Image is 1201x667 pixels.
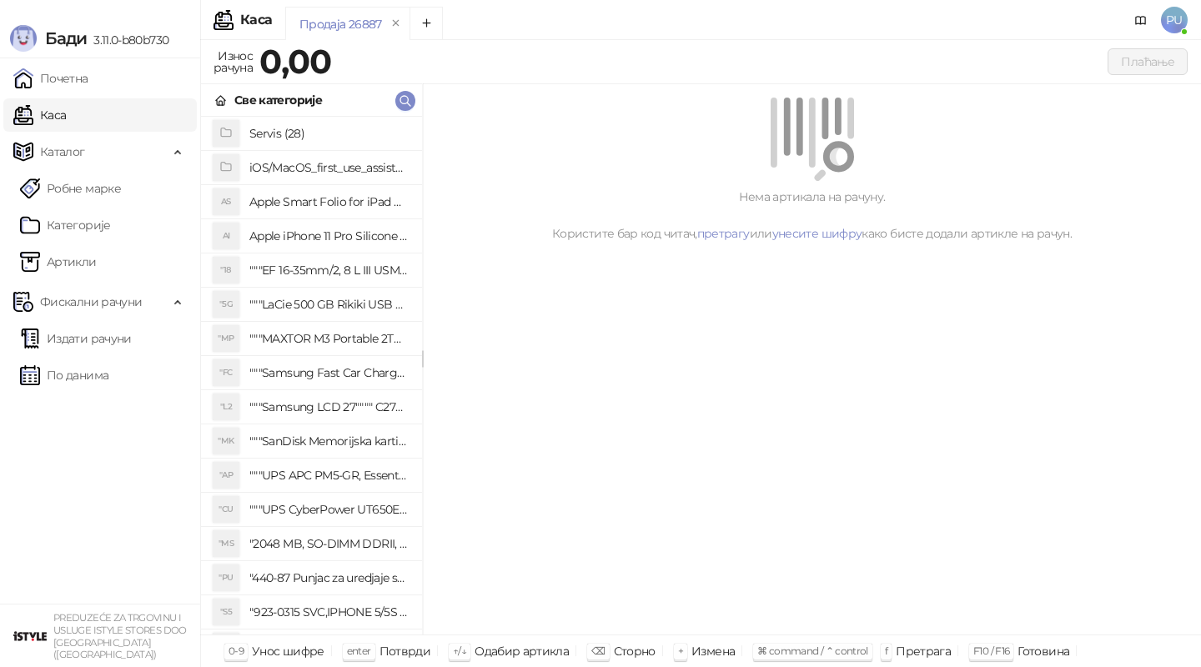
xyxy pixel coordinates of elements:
[213,599,239,625] div: "S5
[213,359,239,386] div: "FC
[453,644,466,657] span: ↑/↓
[252,640,324,662] div: Унос шифре
[213,564,239,591] div: "PU
[213,530,239,557] div: "MS
[249,154,409,181] h4: iOS/MacOS_first_use_assistance (4)
[13,98,66,132] a: Каса
[1128,7,1154,33] a: Документација
[249,496,409,523] h4: """UPS CyberPower UT650EG, 650VA/360W , line-int., s_uko, desktop"""
[13,62,88,95] a: Почетна
[1018,640,1069,662] div: Готовина
[20,322,132,355] a: Издати рачуни
[249,633,409,659] h4: "923-0448 SVC,IPHONE,TOURQUE DRIVER KIT .65KGF- CM Šrafciger "
[697,226,750,241] a: претрагу
[475,640,569,662] div: Одабир артикла
[249,359,409,386] h4: """Samsung Fast Car Charge Adapter, brzi auto punja_, boja crna"""
[249,428,409,454] h4: """SanDisk Memorijska kartica 256GB microSDXC sa SD adapterom SDSQXA1-256G-GN6MA - Extreme PLUS, ...
[772,226,862,241] a: унесите шифру
[213,257,239,283] div: "18
[201,117,422,634] div: grid
[10,25,37,52] img: Logo
[20,245,97,278] a: ArtikliАртикли
[973,644,1009,657] span: F10 / F16
[229,644,244,657] span: 0-9
[240,13,272,27] div: Каса
[259,41,331,82] strong: 0,00
[213,325,239,352] div: "MP
[249,120,409,147] h4: Servis (28)
[213,428,239,454] div: "MK
[757,644,868,657] span: ⌘ command / ⌃ control
[1161,7,1188,33] span: PU
[213,223,239,249] div: AI
[40,285,142,318] span: Фискални рачуни
[213,188,239,215] div: AS
[249,325,409,352] h4: """MAXTOR M3 Portable 2TB 2.5"""" crni eksterni hard disk HX-M201TCB/GM"""
[299,15,382,33] div: Продаја 26887
[249,462,409,489] h4: """UPS APC PM5-GR, Essential Surge Arrest,5 utic_nica"""
[87,33,168,48] span: 3.11.0-b80b730
[40,135,85,168] span: Каталог
[213,394,239,420] div: "L2
[249,564,409,591] h4: "440-87 Punjac za uredjaje sa micro USB portom 4/1, Stand."
[249,223,409,249] h4: Apple iPhone 11 Pro Silicone Case - Black
[213,633,239,659] div: "SD
[410,7,443,40] button: Add tab
[678,644,683,657] span: +
[249,530,409,557] h4: "2048 MB, SO-DIMM DDRII, 667 MHz, Napajanje 1,8 0,1 V, Latencija CL5"
[379,640,431,662] div: Потврди
[249,599,409,625] h4: "923-0315 SVC,IPHONE 5/5S BATTERY REMOVAL TRAY Držač za iPhone sa kojim se otvara display
[213,496,239,523] div: "CU
[1108,48,1188,75] button: Плаћање
[614,640,656,662] div: Сторно
[347,644,371,657] span: enter
[249,291,409,318] h4: """LaCie 500 GB Rikiki USB 3.0 / Ultra Compact & Resistant aluminum / USB 3.0 / 2.5"""""""
[385,17,407,31] button: remove
[213,291,239,318] div: "5G
[885,644,887,657] span: f
[249,394,409,420] h4: """Samsung LCD 27"""" C27F390FHUXEN"""
[210,45,256,78] div: Износ рачуна
[213,462,239,489] div: "AP
[896,640,951,662] div: Претрага
[53,612,187,660] small: PREDUZEĆE ZA TRGOVINU I USLUGE ISTYLE STORES DOO [GEOGRAPHIC_DATA] ([GEOGRAPHIC_DATA])
[20,172,121,205] a: Робне марке
[20,359,108,392] a: По данима
[20,208,111,242] a: Категорије
[591,644,605,657] span: ⌫
[249,257,409,283] h4: """EF 16-35mm/2, 8 L III USM"""
[249,188,409,215] h4: Apple Smart Folio for iPad mini (A17 Pro) - Sage
[13,619,47,653] img: 64x64-companyLogo-77b92cf4-9946-4f36-9751-bf7bb5fd2c7d.png
[234,91,322,109] div: Све категорије
[691,640,735,662] div: Измена
[45,28,87,48] span: Бади
[443,188,1181,243] div: Нема артикала на рачуну. Користите бар код читач, или како бисте додали артикле на рачун.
